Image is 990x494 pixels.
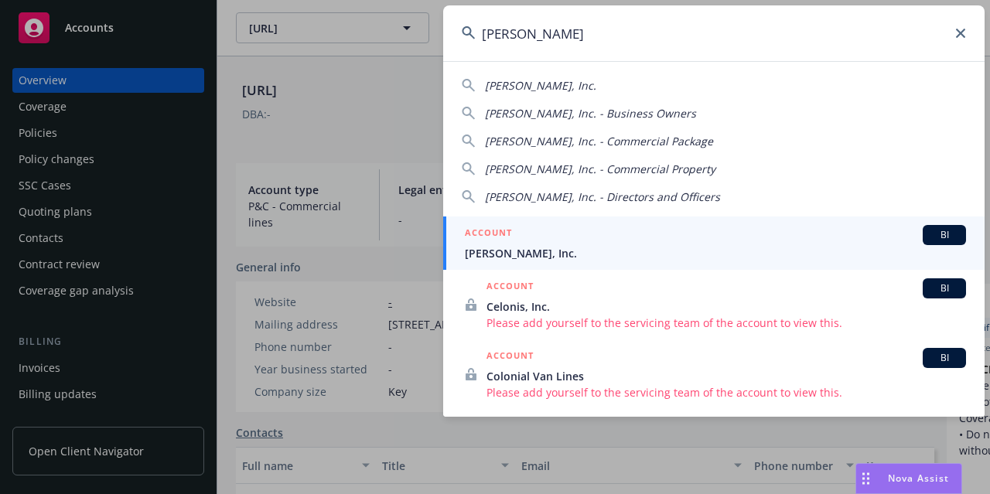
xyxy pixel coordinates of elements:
span: Colonial Van Lines [486,368,966,384]
span: Please add yourself to the servicing team of the account to view this. [486,384,966,400]
span: BI [929,351,960,365]
a: ACCOUNTBICelonis, Inc.Please add yourself to the servicing team of the account to view this. [443,270,985,339]
span: Nova Assist [888,472,949,485]
span: BI [929,228,960,242]
input: Search... [443,5,985,61]
div: Drag to move [856,464,876,493]
span: [PERSON_NAME], Inc. - Commercial Property [485,162,715,176]
span: [PERSON_NAME], Inc. - Directors and Officers [485,189,720,204]
span: Celonis, Inc. [486,298,966,315]
h5: ACCOUNT [486,348,534,366]
a: ACCOUNTBIColonial Van LinesPlease add yourself to the servicing team of the account to view this. [443,339,985,409]
button: Nova Assist [855,463,962,494]
a: ACCOUNTBI[PERSON_NAME], Inc. [443,216,985,270]
h5: ACCOUNT [486,278,534,297]
span: BI [929,281,960,295]
span: [PERSON_NAME], Inc. - Business Owners [485,106,696,121]
h5: ACCOUNT [465,225,512,244]
span: [PERSON_NAME], Inc. [465,245,966,261]
span: [PERSON_NAME], Inc. - Commercial Package [485,134,713,148]
span: Please add yourself to the servicing team of the account to view this. [486,315,966,331]
span: [PERSON_NAME], Inc. [485,78,596,93]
